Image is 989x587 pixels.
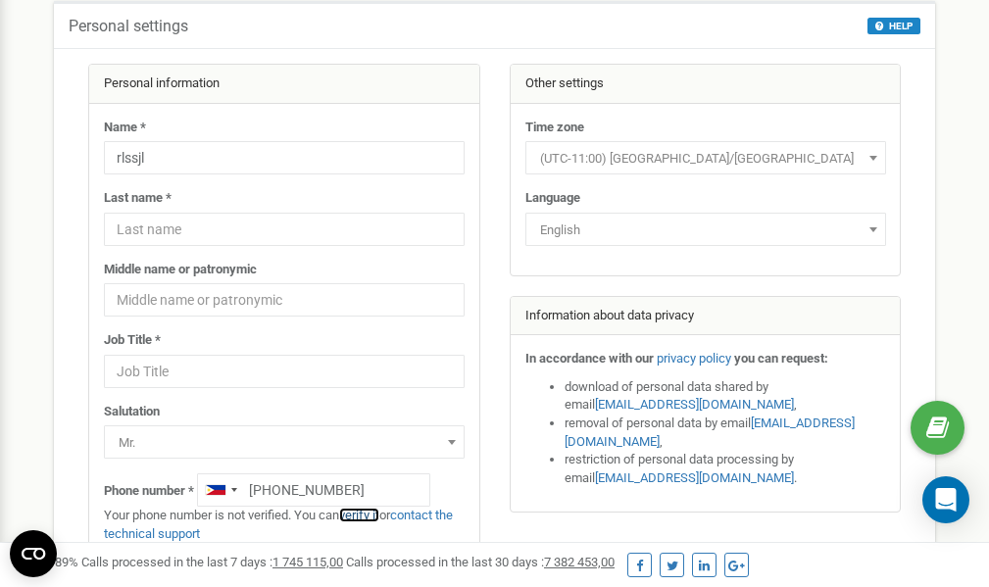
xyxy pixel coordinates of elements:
[111,429,458,457] span: Mr.
[104,403,160,421] label: Salutation
[565,451,886,487] li: restriction of personal data processing by email .
[525,351,654,366] strong: In accordance with our
[198,474,243,506] div: Telephone country code
[511,65,901,104] div: Other settings
[104,283,465,317] input: Middle name or patronymic
[525,119,584,137] label: Time zone
[104,141,465,174] input: Name
[69,18,188,35] h5: Personal settings
[565,416,855,449] a: [EMAIL_ADDRESS][DOMAIN_NAME]
[734,351,828,366] strong: you can request:
[104,189,172,208] label: Last name *
[339,508,379,522] a: verify it
[565,378,886,415] li: download of personal data shared by email ,
[104,119,146,137] label: Name *
[525,189,580,208] label: Language
[104,261,257,279] label: Middle name or patronymic
[197,473,430,507] input: +1-800-555-55-55
[532,145,879,172] span: (UTC-11:00) Pacific/Midway
[346,555,615,569] span: Calls processed in the last 30 days :
[525,141,886,174] span: (UTC-11:00) Pacific/Midway
[104,425,465,459] span: Mr.
[104,507,465,543] p: Your phone number is not verified. You can or
[104,355,465,388] input: Job Title
[104,331,161,350] label: Job Title *
[595,470,794,485] a: [EMAIL_ADDRESS][DOMAIN_NAME]
[272,555,343,569] u: 1 745 115,00
[10,530,57,577] button: Open CMP widget
[511,297,901,336] div: Information about data privacy
[89,65,479,104] div: Personal information
[595,397,794,412] a: [EMAIL_ADDRESS][DOMAIN_NAME]
[81,555,343,569] span: Calls processed in the last 7 days :
[104,213,465,246] input: Last name
[922,476,969,523] div: Open Intercom Messenger
[525,213,886,246] span: English
[657,351,731,366] a: privacy policy
[532,217,879,244] span: English
[867,18,920,34] button: HELP
[104,508,453,541] a: contact the technical support
[565,415,886,451] li: removal of personal data by email ,
[104,482,194,501] label: Phone number *
[544,555,615,569] u: 7 382 453,00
